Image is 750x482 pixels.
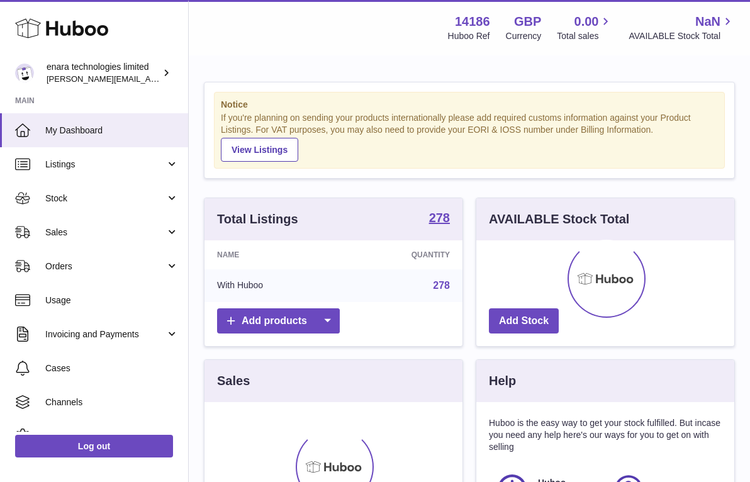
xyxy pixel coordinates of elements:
[221,112,718,161] div: If you're planning on sending your products internationally please add required customs informati...
[217,308,340,334] a: Add products
[45,362,179,374] span: Cases
[506,30,542,42] div: Currency
[629,30,735,42] span: AVAILABLE Stock Total
[574,13,599,30] span: 0.00
[15,435,173,457] a: Log out
[557,30,613,42] span: Total sales
[45,227,165,238] span: Sales
[45,430,179,442] span: Settings
[47,74,252,84] span: [PERSON_NAME][EMAIL_ADDRESS][DOMAIN_NAME]
[217,211,298,228] h3: Total Listings
[695,13,720,30] span: NaN
[429,211,450,224] strong: 278
[15,64,34,82] img: Dee@enara.co
[489,308,559,334] a: Add Stock
[489,211,629,228] h3: AVAILABLE Stock Total
[629,13,735,42] a: NaN AVAILABLE Stock Total
[45,328,165,340] span: Invoicing and Payments
[204,269,340,302] td: With Huboo
[45,125,179,137] span: My Dashboard
[489,373,516,390] h3: Help
[433,280,450,291] a: 278
[204,240,340,269] th: Name
[221,138,298,162] a: View Listings
[489,417,722,453] p: Huboo is the easy way to get your stock fulfilled. But incase you need any help here's our ways f...
[45,193,165,205] span: Stock
[340,240,462,269] th: Quantity
[45,396,179,408] span: Channels
[514,13,541,30] strong: GBP
[557,13,613,42] a: 0.00 Total sales
[217,373,250,390] h3: Sales
[448,30,490,42] div: Huboo Ref
[455,13,490,30] strong: 14186
[429,211,450,227] a: 278
[45,261,165,272] span: Orders
[45,294,179,306] span: Usage
[45,159,165,171] span: Listings
[221,99,718,111] strong: Notice
[47,61,160,85] div: enara technologies limited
